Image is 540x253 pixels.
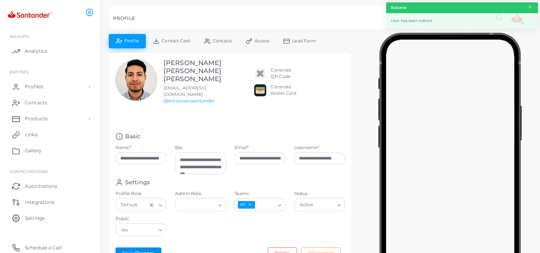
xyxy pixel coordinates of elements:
label: Status [294,191,345,197]
button: Clear Selected [149,202,154,208]
label: Name [116,145,131,151]
a: Products [6,111,94,127]
button: Deselect All [247,202,253,207]
a: Profiles [6,79,94,95]
span: Lead Form [292,39,316,43]
a: Automations [6,178,94,194]
div: Generate QR Code [271,67,291,80]
span: Configurations [10,169,48,174]
div: Search for option [235,198,285,211]
div: Search for option [116,223,166,236]
label: Admin Role [175,191,226,197]
h4: Settings [125,179,150,186]
strong: Success [391,5,406,10]
label: Public [116,216,166,222]
label: Profile Role [116,191,166,197]
a: Analytics [6,43,94,59]
h3: [PERSON_NAME] [PERSON_NAME] [PERSON_NAME] [163,59,221,83]
div: Generate Wallet Card [271,84,296,97]
a: Contacts [6,95,94,111]
span: Active [299,201,315,209]
span: Links [25,131,38,138]
input: Search for option [256,201,275,209]
span: INSIGHTS [10,34,29,39]
span: Analytics [25,48,47,55]
span: Products [25,115,48,122]
div: Search for option [294,198,345,211]
span: Contacts [213,39,232,43]
div: Search for option [116,198,166,211]
input: Search for option [130,225,155,234]
span: Yes [120,226,130,234]
span: Schedule a Call [25,244,62,251]
span: All [238,201,255,209]
h4: Basic [125,133,141,140]
a: Integrations [6,194,94,210]
label: Username [294,145,319,151]
label: Email [235,145,249,151]
span: [EMAIL_ADDRESS][DOMAIN_NAME] [163,85,207,97]
input: Search for option [179,201,215,209]
img: logo [7,8,52,22]
span: Settings [25,215,45,222]
div: Search for option [175,198,226,211]
a: Settings [6,210,94,226]
button: Close [528,3,533,12]
span: Profile [124,39,139,43]
a: @ovillanuevasantander [163,98,214,104]
span: Automations [25,183,57,190]
span: Access [255,39,270,43]
img: apple-wallet.png [254,84,266,96]
span: Integrations [25,199,55,206]
span: ENTITIES [10,70,28,74]
input: Search for option [139,201,147,209]
label: Bio [175,145,226,151]
span: Gallery [25,147,42,154]
span: Default [120,201,138,209]
a: Gallery [6,143,94,159]
a: Links [6,127,94,143]
img: qr2.png [254,68,266,80]
span: Profiles [25,83,43,90]
div: User has been edited [386,13,538,29]
h5: PROFILE [113,16,135,21]
input: Search for option [315,201,334,209]
span: Contacts [25,99,47,106]
span: Contact Card [161,39,190,43]
label: Teams [235,191,285,197]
